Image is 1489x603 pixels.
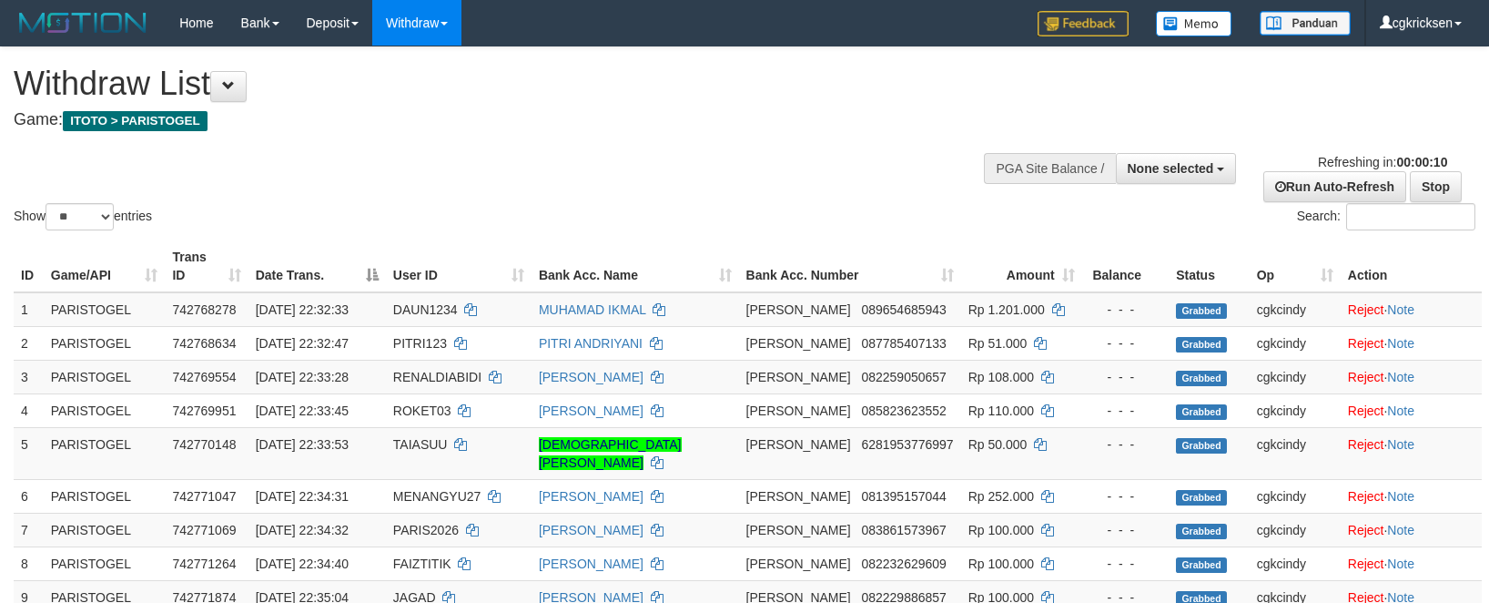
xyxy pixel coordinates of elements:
span: 742768634 [172,336,236,351]
span: Copy 082259050657 to clipboard [861,370,946,384]
span: Copy 081395157044 to clipboard [861,489,946,504]
select: Showentries [46,203,114,230]
label: Show entries [14,203,152,230]
span: Rp 51.000 [968,336,1028,351]
span: [PERSON_NAME] [746,523,851,537]
th: ID [14,240,44,292]
td: PARISTOGEL [44,326,166,360]
span: DAUN1234 [393,302,458,317]
a: Note [1387,489,1414,504]
a: [PERSON_NAME] [539,404,643,418]
td: PARISTOGEL [44,479,166,513]
a: Reject [1348,523,1384,537]
td: 6 [14,479,44,513]
th: Op: activate to sort column ascending [1250,240,1341,292]
td: · [1341,513,1482,547]
a: Stop [1410,171,1462,202]
span: Copy 083861573967 to clipboard [861,523,946,537]
td: 7 [14,513,44,547]
a: Note [1387,523,1414,537]
td: cgkcindy [1250,360,1341,393]
a: Reject [1348,302,1384,317]
span: [DATE] 22:34:32 [256,523,349,537]
a: MUHAMAD IKMAL [539,302,646,317]
img: Feedback.jpg [1038,11,1129,36]
td: PARISTOGEL [44,292,166,327]
td: 1 [14,292,44,327]
span: Grabbed [1176,303,1227,319]
span: Rp 110.000 [968,404,1034,418]
span: None selected [1128,161,1214,176]
span: [DATE] 22:34:31 [256,489,349,504]
th: User ID: activate to sort column ascending [386,240,532,292]
span: Copy 6281953776997 to clipboard [861,437,953,452]
span: Rp 100.000 [968,523,1034,537]
a: [PERSON_NAME] [539,370,643,384]
a: Reject [1348,336,1384,351]
td: 5 [14,427,44,479]
div: - - - [1089,487,1161,506]
a: Reject [1348,489,1384,504]
td: cgkcindy [1250,547,1341,580]
span: 742768278 [172,302,236,317]
input: Search: [1346,203,1475,230]
span: [PERSON_NAME] [746,370,851,384]
td: · [1341,427,1482,479]
label: Search: [1297,203,1475,230]
span: Copy 089654685943 to clipboard [861,302,946,317]
td: PARISTOGEL [44,427,166,479]
span: Grabbed [1176,337,1227,353]
a: Note [1387,302,1414,317]
td: PARISTOGEL [44,360,166,393]
span: Rp 100.000 [968,557,1034,571]
td: cgkcindy [1250,292,1341,327]
a: Note [1387,557,1414,571]
td: · [1341,479,1482,513]
span: Rp 1.201.000 [968,302,1045,317]
span: Rp 50.000 [968,437,1028,452]
td: cgkcindy [1250,479,1341,513]
span: Rp 252.000 [968,489,1034,504]
span: Grabbed [1176,371,1227,386]
div: - - - [1089,301,1161,319]
span: Refreshing in: [1318,155,1447,169]
a: [PERSON_NAME] [539,557,643,571]
a: Reject [1348,370,1384,384]
span: [PERSON_NAME] [746,489,851,504]
span: FAIZTITIK [393,557,451,571]
td: cgkcindy [1250,393,1341,427]
img: MOTION_logo.png [14,9,152,36]
td: 8 [14,547,44,580]
td: PARISTOGEL [44,513,166,547]
a: Run Auto-Refresh [1263,171,1406,202]
strong: 00:00:10 [1396,155,1447,169]
span: TAIASUU [393,437,448,452]
span: [DATE] 22:33:28 [256,370,349,384]
span: [PERSON_NAME] [746,437,851,452]
span: 742769554 [172,370,236,384]
span: RENALDIABIDI [393,370,481,384]
td: cgkcindy [1250,326,1341,360]
span: Copy 087785407133 to clipboard [861,336,946,351]
td: cgkcindy [1250,427,1341,479]
td: 4 [14,393,44,427]
td: · [1341,547,1482,580]
td: PARISTOGEL [44,547,166,580]
span: Copy 082232629609 to clipboard [861,557,946,571]
th: Bank Acc. Number: activate to sort column ascending [739,240,961,292]
a: Reject [1348,437,1384,452]
span: Grabbed [1176,557,1227,573]
div: - - - [1089,368,1161,386]
div: - - - [1089,334,1161,353]
span: Grabbed [1176,524,1227,539]
span: [DATE] 22:32:47 [256,336,349,351]
span: Grabbed [1176,438,1227,454]
a: Note [1387,437,1414,452]
span: Grabbed [1176,490,1227,506]
th: Balance [1082,240,1169,292]
h4: Game: [14,111,975,129]
span: ROKET03 [393,404,451,418]
a: Note [1387,370,1414,384]
th: Game/API: activate to sort column ascending [44,240,166,292]
td: PARISTOGEL [44,393,166,427]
